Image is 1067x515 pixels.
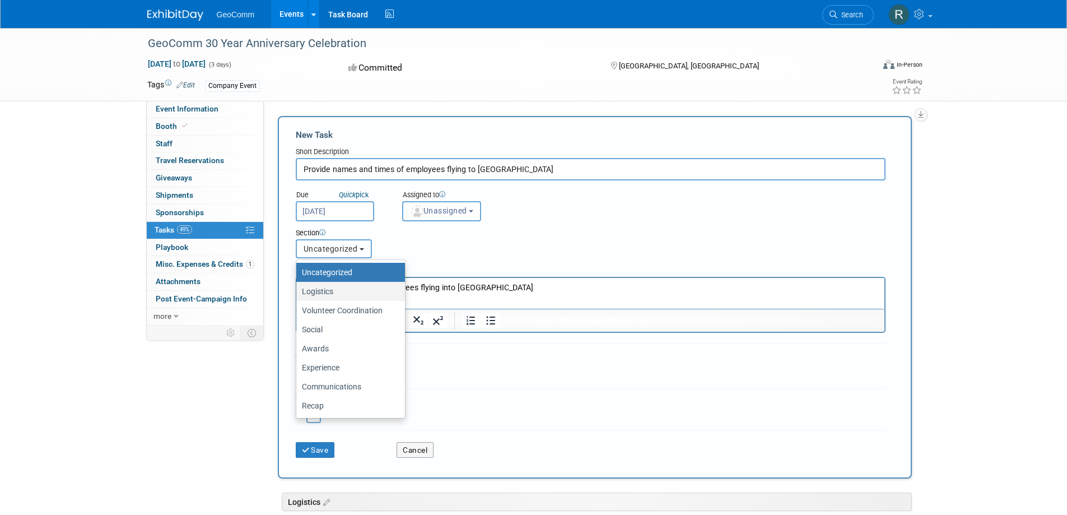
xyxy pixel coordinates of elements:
span: Uncategorized [304,244,358,253]
span: [DATE] [DATE] [147,59,206,69]
div: Short Description [296,147,886,158]
span: Giveaways [156,173,192,182]
div: Committed [345,58,593,78]
button: Save [296,442,335,458]
label: Recap [302,398,394,413]
span: to [171,59,182,68]
button: Uncategorized [296,239,372,258]
a: Event Information [147,101,263,118]
a: Playbook [147,239,263,256]
label: Communications [302,379,394,394]
span: Event Information [156,104,218,113]
span: (3 days) [208,61,231,68]
button: Unassigned [402,201,482,221]
div: Logistics [282,493,912,511]
td: Personalize Event Tab Strip [221,326,241,340]
span: Tasks [155,225,192,234]
span: 49% [177,225,192,234]
a: Shipments [147,187,263,204]
a: more [147,308,263,325]
a: Staff [147,136,263,152]
span: Playbook [156,243,188,252]
div: Assigned to [402,190,537,201]
div: Event Rating [892,79,922,85]
label: Experience [302,360,394,375]
button: Subscript [409,313,428,328]
img: Rob Ruprecht [888,4,910,25]
button: Numbered list [462,313,481,328]
div: Due [296,190,385,201]
a: Edit [176,81,195,89]
button: Superscript [428,313,448,328]
button: Cancel [397,442,434,458]
div: New Task [296,129,886,141]
label: Uncategorized [302,265,394,280]
input: Due Date [296,201,374,221]
span: Search [837,11,863,19]
span: Shipments [156,191,193,199]
a: Post Event-Campaign Info [147,291,263,308]
a: Travel Reservations [147,152,263,169]
span: Post Event-Campaign Info [156,294,247,303]
a: Tasks49% [147,222,263,239]
span: more [153,312,171,321]
i: Quick [339,191,356,199]
a: Booth [147,118,263,135]
span: Sponsorships [156,208,204,217]
img: ExhibitDay [147,10,203,21]
span: Staff [156,139,173,148]
i: Booth reservation complete [182,123,188,129]
span: [GEOGRAPHIC_DATA], [GEOGRAPHIC_DATA] [619,62,759,70]
iframe: Rich Text Area [297,278,884,309]
input: Name of task or a short description [296,158,886,180]
div: In-Person [896,61,922,69]
a: Giveaways [147,170,263,187]
a: Sponsorships [147,205,263,221]
div: Section [296,228,835,239]
a: Attachments [147,273,263,290]
span: 1 [246,260,254,268]
a: Edit sections [320,496,330,507]
td: Tags [147,79,195,92]
div: Event Format [808,58,923,75]
a: Search [822,5,874,25]
span: Attachments [156,277,201,286]
label: Social [302,322,394,337]
div: Company Event [205,80,260,92]
div: GeoComm 30 Year Anniversary Celebration [144,34,857,54]
a: Misc. Expenses & Credits1 [147,256,263,273]
label: Awards [302,341,394,356]
label: Volunteer Coordination [302,303,394,318]
button: Bullet list [481,313,500,328]
span: Misc. Expenses & Credits [156,259,254,268]
span: Booth [156,122,190,131]
div: Tag Contributors [296,393,886,405]
div: Details [296,261,886,277]
img: Format-Inperson.png [883,60,894,69]
td: Toggle Event Tabs [240,326,263,340]
span: Travel Reservations [156,156,224,165]
a: Quickpick [337,190,371,199]
label: Logistics [302,284,394,299]
span: Unassigned [410,206,467,215]
span: GeoComm [217,10,255,19]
